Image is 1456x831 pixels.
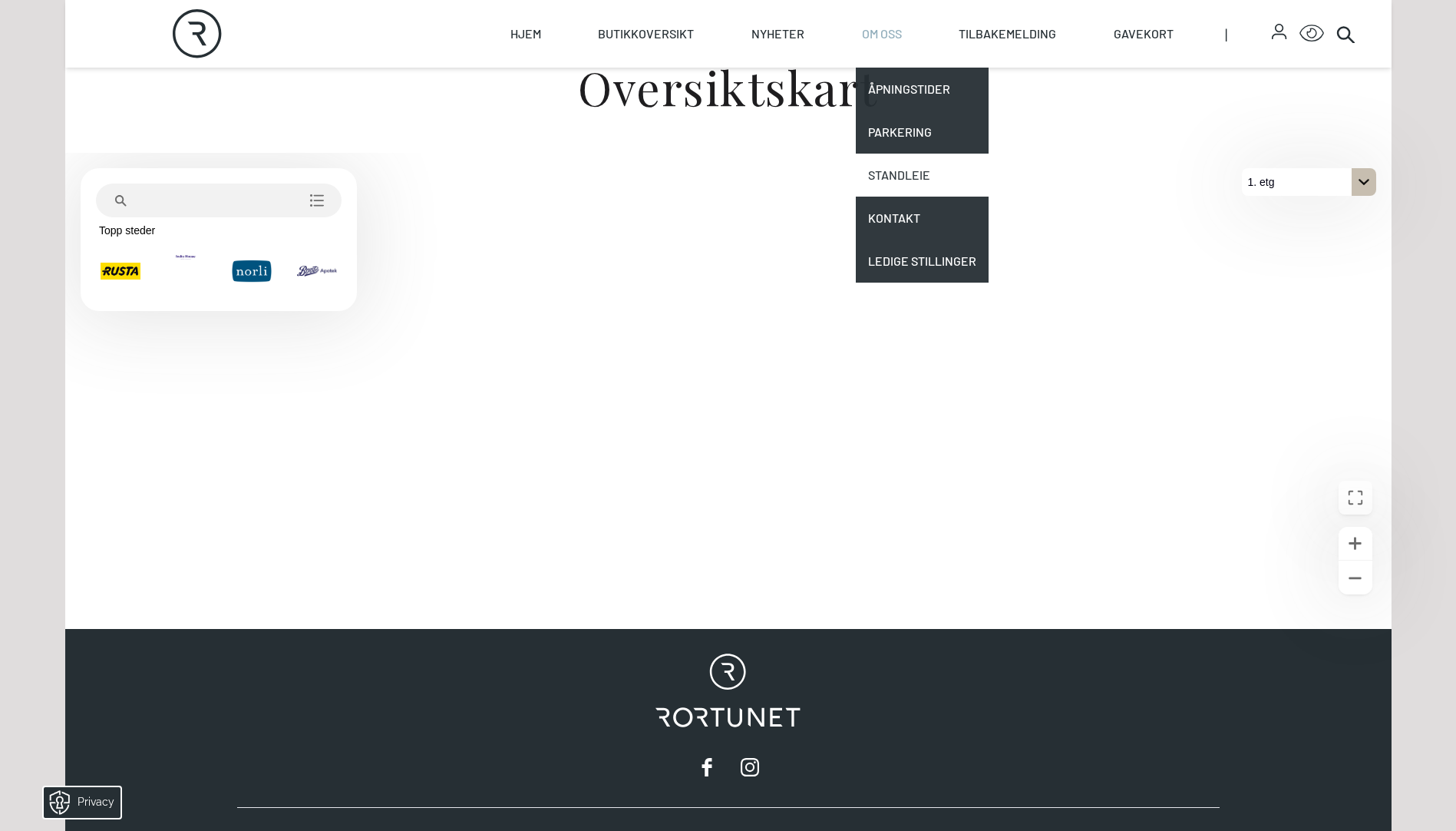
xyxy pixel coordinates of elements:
a: Ledige stillinger [856,240,989,283]
iframe: Manage Preferences [15,782,140,823]
button: Open Accessibility Menu [1299,22,1324,46]
h1: Oversiktskart [237,64,1220,110]
a: Standleie [856,154,989,197]
a: facebook [692,752,722,783]
a: Parkering [856,111,989,154]
a: instagram [735,752,765,783]
a: Kontakt [856,197,989,240]
a: Åpningstider [856,68,989,111]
